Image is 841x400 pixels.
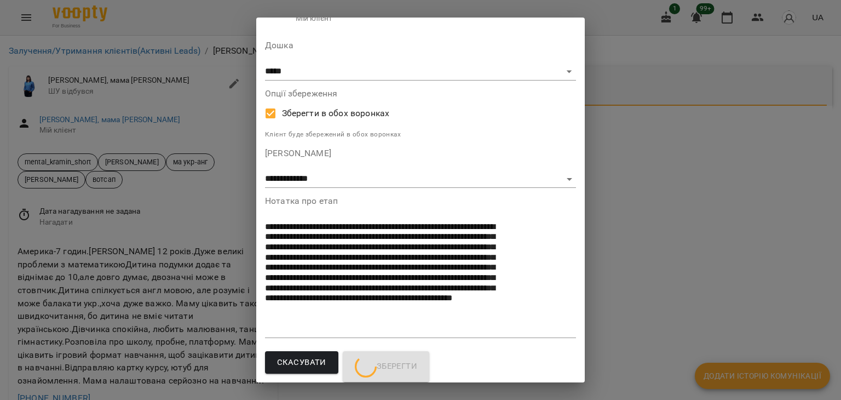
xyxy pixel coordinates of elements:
span: Зберегти в обох воронках [282,107,390,120]
label: [PERSON_NAME] [265,149,576,158]
label: Нотатка про етап [265,197,576,205]
button: Скасувати [265,351,338,374]
label: Опції збереження [265,89,576,98]
p: Клієнт буде збережений в обох воронках [265,129,576,140]
label: Дошка [265,41,576,50]
span: Мій клієнт [296,13,567,24]
span: Скасувати [277,356,326,370]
